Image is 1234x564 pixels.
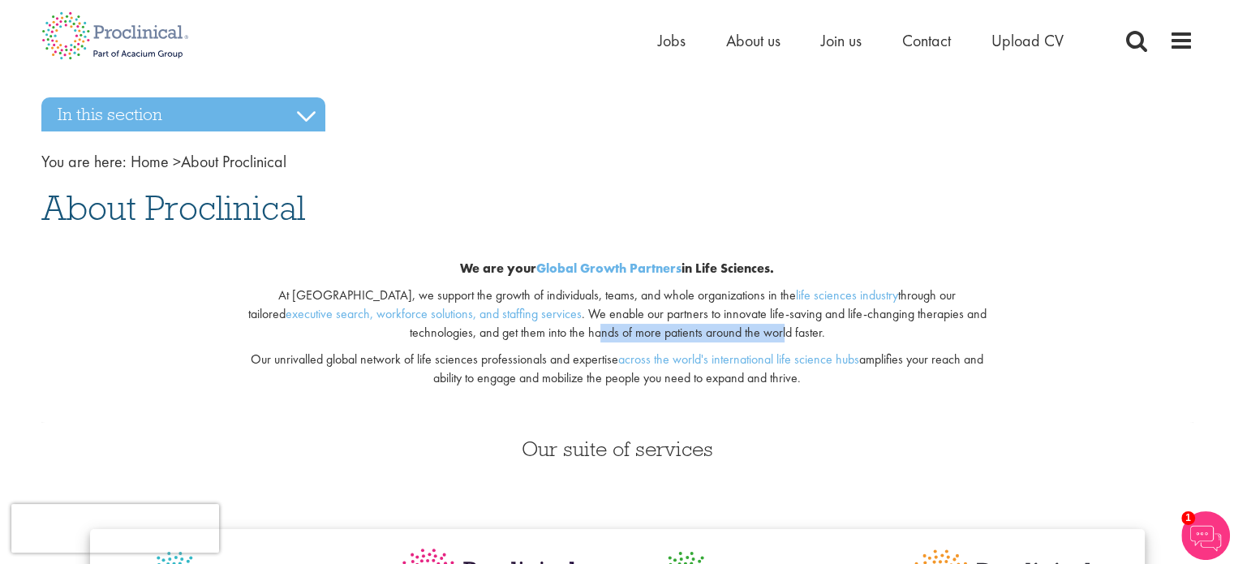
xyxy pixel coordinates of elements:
a: executive search, workforce solutions, and staffing services [285,305,581,322]
a: Jobs [658,30,686,51]
h3: In this section [41,97,325,131]
iframe: reCAPTCHA [11,504,219,553]
a: Join us [821,30,862,51]
span: About Proclinical [41,186,305,230]
a: Contact [902,30,951,51]
p: Our unrivalled global network of life sciences professionals and expertise amplifies your reach a... [237,351,997,388]
p: At [GEOGRAPHIC_DATA], we support the growth of individuals, teams, and whole organizations in the... [237,286,997,342]
h3: Our suite of services [41,438,1193,459]
span: 1 [1181,511,1195,525]
span: > [173,151,181,172]
a: About us [726,30,780,51]
a: across the world's international life science hubs [618,351,859,368]
span: About Proclinical [131,151,286,172]
a: Global Growth Partners [536,260,681,277]
span: You are here: [41,151,127,172]
a: life sciences industry [796,286,898,304]
a: Upload CV [991,30,1064,51]
img: Chatbot [1181,511,1230,560]
b: We are your in Life Sciences. [460,260,774,277]
a: breadcrumb link to Home [131,151,169,172]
